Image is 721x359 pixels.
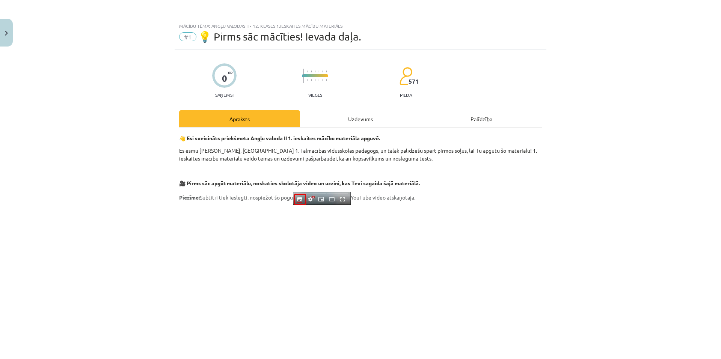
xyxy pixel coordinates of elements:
span: 571 [409,78,419,85]
div: Palīdzība [421,110,542,127]
img: icon-short-line-57e1e144782c952c97e751825c79c345078a6d821885a25fce030b3d8c18986b.svg [322,71,323,72]
img: icon-short-line-57e1e144782c952c97e751825c79c345078a6d821885a25fce030b3d8c18986b.svg [315,79,315,81]
strong: Piezīme: [179,194,200,201]
span: #1 [179,32,196,41]
div: Uzdevums [300,110,421,127]
p: Es esmu [PERSON_NAME], [GEOGRAPHIC_DATA] 1. Tālmācības vidusskolas pedagogs, un tālāk palīdzēšu s... [179,147,542,162]
img: students-c634bb4e5e11cddfef0936a35e636f08e4e9abd3cc4e673bd6f9a4125e45ecb1.svg [399,67,412,86]
span: XP [228,71,232,75]
img: icon-long-line-d9ea69661e0d244f92f715978eff75569469978d946b2353a9bb055b3ed8787d.svg [303,69,304,83]
p: pilda [400,92,412,98]
img: icon-short-line-57e1e144782c952c97e751825c79c345078a6d821885a25fce030b3d8c18986b.svg [326,71,327,72]
div: Apraksts [179,110,300,127]
p: Saņemsi [212,92,237,98]
img: icon-short-line-57e1e144782c952c97e751825c79c345078a6d821885a25fce030b3d8c18986b.svg [311,79,312,81]
strong: 🎥 Pirms sāc apgūt materiālu, noskaties skolotāja video un uzzini, kas Tevi sagaida šajā materiālā. [179,180,420,186]
img: icon-short-line-57e1e144782c952c97e751825c79c345078a6d821885a25fce030b3d8c18986b.svg [322,79,323,81]
strong: 👋 Esi sveicināts priekšmeta Angļu valoda II 1. ieskaites mācību materiāla apguvē. [179,135,380,141]
img: icon-short-line-57e1e144782c952c97e751825c79c345078a6d821885a25fce030b3d8c18986b.svg [311,71,312,72]
img: icon-short-line-57e1e144782c952c97e751825c79c345078a6d821885a25fce030b3d8c18986b.svg [315,71,315,72]
img: icon-short-line-57e1e144782c952c97e751825c79c345078a6d821885a25fce030b3d8c18986b.svg [307,71,308,72]
p: Viegls [308,92,322,98]
img: icon-short-line-57e1e144782c952c97e751825c79c345078a6d821885a25fce030b3d8c18986b.svg [326,79,327,81]
img: icon-short-line-57e1e144782c952c97e751825c79c345078a6d821885a25fce030b3d8c18986b.svg [307,79,308,81]
span: Subtitri tiek ieslēgti, nospiežot šo pogu YouTube video atskaņotājā. [179,194,415,201]
div: 0 [222,73,227,84]
img: icon-close-lesson-0947bae3869378f0d4975bcd49f059093ad1ed9edebbc8119c70593378902aed.svg [5,31,8,36]
span: 💡 Pirms sāc mācīties! Ievada daļa. [198,30,361,43]
div: Mācību tēma: Angļu valodas ii - 12. klases 1.ieskaites mācību materiāls [179,23,542,29]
